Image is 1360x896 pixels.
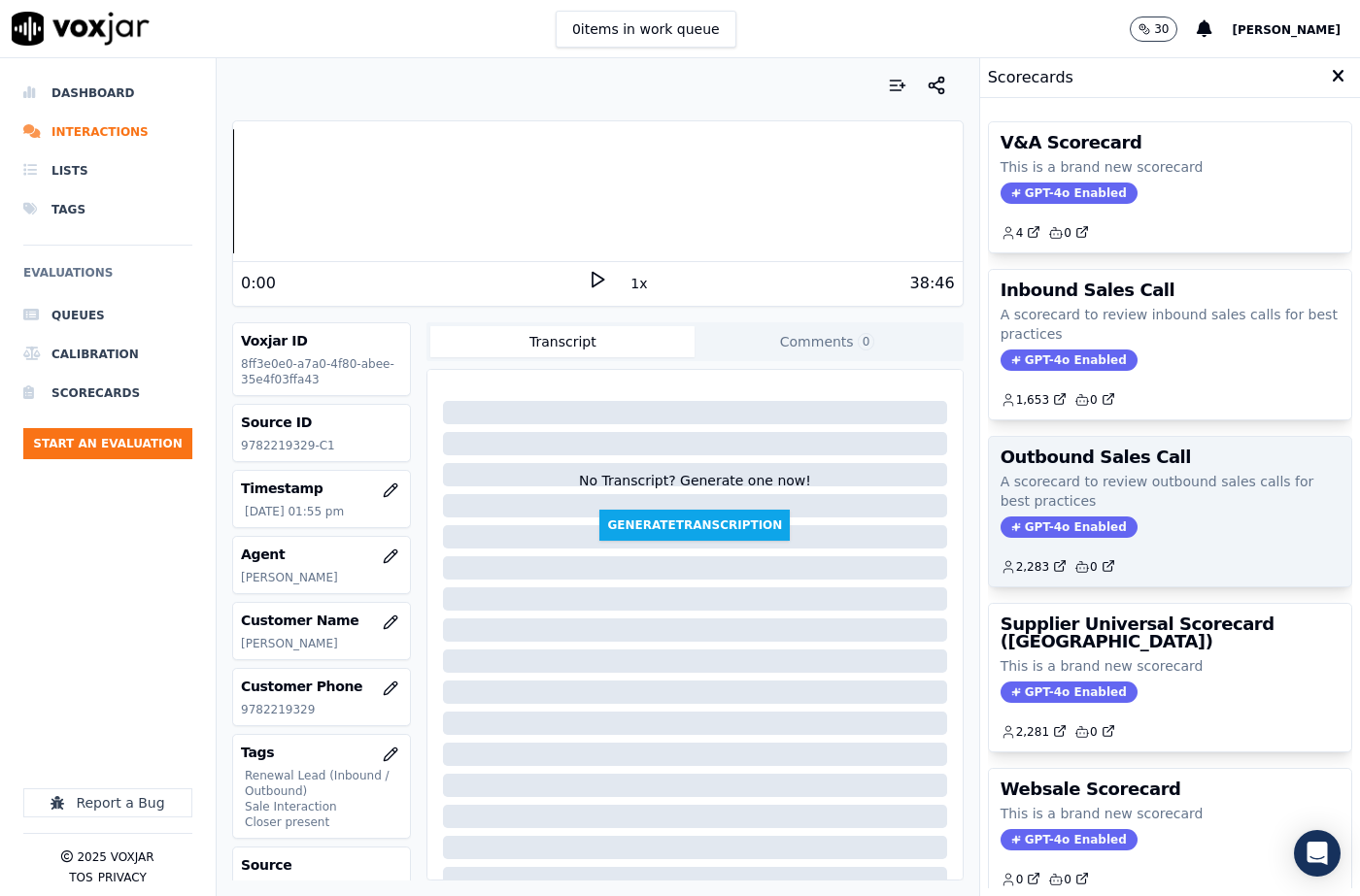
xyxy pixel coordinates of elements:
h3: Inbound Sales Call [1001,282,1340,299]
div: Scorecards [980,58,1360,98]
p: Renewal Lead (Inbound / Outbound) [245,768,402,799]
p: This is a brand new scorecard [1001,157,1340,177]
button: Comments [695,326,959,357]
button: 1x [627,270,651,297]
h3: Agent [241,545,402,564]
a: 2,281 [1001,724,1067,740]
p: Sale Interaction [245,799,402,814]
h6: Evaluations [23,261,192,296]
h3: Source ID [241,413,402,432]
button: 30 [1130,17,1177,42]
div: 0:00 [241,272,276,295]
h3: V&A Scorecard [1001,134,1340,151]
a: Calibration [23,335,192,374]
a: 0 [1048,225,1089,241]
span: GPT-4o Enabled [1001,516,1138,538]
button: GenerateTranscription [599,510,790,541]
h3: Tags [241,743,402,762]
a: Tags [23,190,192,229]
span: GPT-4o Enabled [1001,183,1138,204]
a: 0 [1001,872,1041,887]
button: TOS [69,870,92,885]
button: 2,281 [1001,724,1074,740]
p: [PERSON_NAME] [241,636,402,651]
p: [DATE] 01:55 pm [245,504,402,519]
h3: Source [241,855,402,875]
button: Start an Evaluation [23,428,192,459]
h3: Outbound Sales Call [1001,448,1340,466]
a: 4 [1001,225,1041,241]
a: Queues [23,296,192,335]
span: GPT-4o Enabled [1001,829,1138,850]
p: 8ff3e0e0-a7a0-4f80-abee-35e4f03ffa43 [241,356,402,387]
button: Privacy [98,870,147,885]
p: This is a brand new scorecard [1001,804,1340,823]
div: Open Intercom Messenger [1294,830,1341,877]
h3: Voxjar ID [241,331,402,350]
button: [PERSON_NAME] [1232,17,1360,41]
a: 0 [1074,724,1115,740]
a: 2,283 [1001,559,1067,575]
button: 4 [1001,225,1049,241]
p: 9782219329 [241,702,402,717]
button: Report a Bug [23,788,192,817]
button: 0 [1001,872,1049,887]
button: 2,283 [1001,559,1074,575]
p: A scorecard to review inbound sales calls for best practices [1001,305,1340,344]
h3: Customer Phone [241,677,402,696]
span: [PERSON_NAME] [1232,23,1341,37]
p: Closer present [245,814,402,830]
button: 1,653 [1001,392,1074,408]
div: No Transcript? Generate one now! [579,471,811,510]
p: [PERSON_NAME] [241,570,402,585]
span: GPT-4o Enabled [1001,349,1138,371]
p: This is a brand new scorecard [1001,656,1340,676]
a: 0 [1074,559,1115,575]
button: 30 [1130,17,1197,42]
span: GPT-4o Enabled [1001,681,1138,703]
button: Transcript [430,326,695,357]
p: 30 [1154,21,1169,37]
span: 0 [858,333,875,350]
a: Scorecards [23,374,192,413]
p: A scorecard to review outbound sales calls for best practices [1001,472,1340,511]
p: 9782219329-C1 [241,438,402,453]
a: Dashboard [23,74,192,113]
p: 2025 Voxjar [77,849,153,865]
a: 1,653 [1001,392,1067,408]
h3: Websale Scorecard [1001,780,1340,798]
img: voxjar logo [12,12,150,46]
a: Interactions [23,113,192,151]
a: 0 [1074,392,1115,408]
a: 0 [1048,872,1089,887]
h3: Timestamp [241,479,402,498]
a: Lists [23,151,192,190]
h3: Supplier Universal Scorecard ([GEOGRAPHIC_DATA]) [1001,615,1340,650]
h3: Customer Name [241,611,402,630]
div: 38:46 [910,272,955,295]
button: 0items in work queue [556,11,736,48]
